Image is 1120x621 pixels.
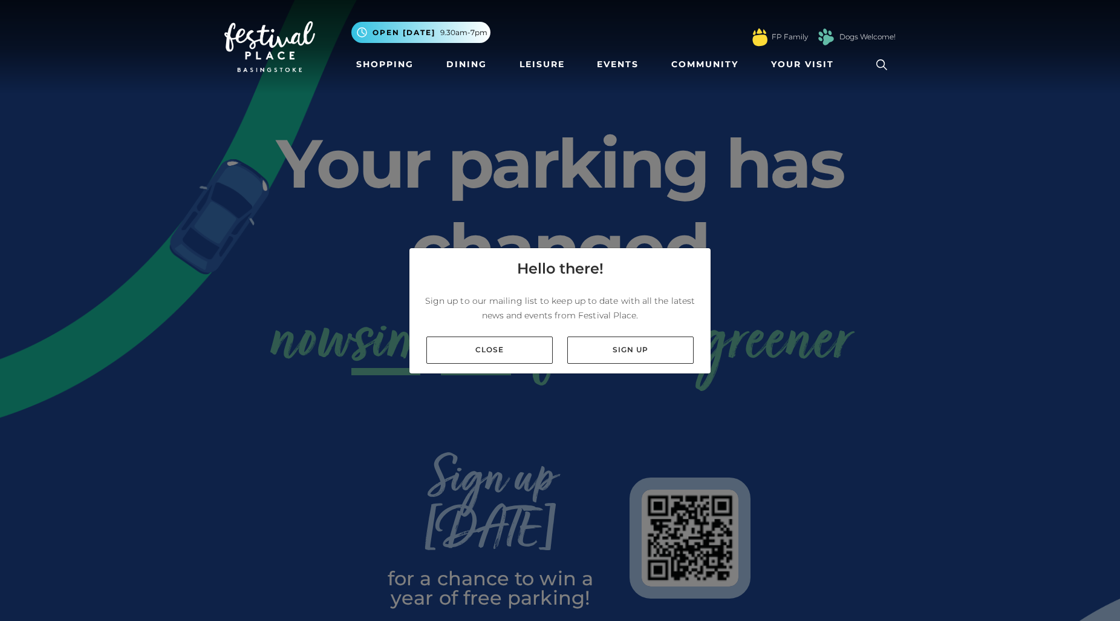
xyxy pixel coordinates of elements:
[766,53,845,76] a: Your Visit
[419,294,701,323] p: Sign up to our mailing list to keep up to date with all the latest news and events from Festival ...
[517,258,604,280] h4: Hello there!
[666,53,743,76] a: Community
[351,22,490,43] button: Open [DATE] 9.30am-7pm
[592,53,643,76] a: Events
[441,53,492,76] a: Dining
[771,58,834,71] span: Your Visit
[224,21,315,72] img: Festival Place Logo
[772,31,808,42] a: FP Family
[839,31,896,42] a: Dogs Welcome!
[567,337,694,364] a: Sign up
[373,27,435,38] span: Open [DATE]
[440,27,487,38] span: 9.30am-7pm
[426,337,553,364] a: Close
[351,53,418,76] a: Shopping
[515,53,570,76] a: Leisure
